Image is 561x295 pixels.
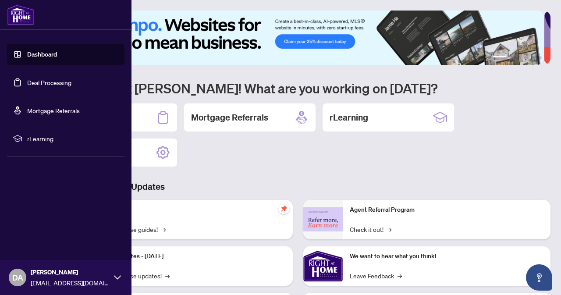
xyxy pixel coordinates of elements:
span: pushpin [279,203,289,214]
span: → [165,271,170,281]
button: 4 [524,56,528,60]
span: → [398,271,402,281]
img: Slide 0 [46,11,544,65]
a: Deal Processing [27,78,71,86]
p: Self-Help [92,205,286,215]
a: Leave Feedback→ [350,271,402,281]
button: 5 [531,56,535,60]
span: rLearning [27,134,118,143]
button: Open asap [526,264,552,291]
button: 2 [510,56,514,60]
button: 1 [493,56,507,60]
h2: Mortgage Referrals [191,111,268,124]
span: [EMAIL_ADDRESS][DOMAIN_NAME] [31,278,110,288]
span: → [387,224,391,234]
p: We want to hear what you think! [350,252,543,261]
h2: rLearning [330,111,368,124]
a: Mortgage Referrals [27,107,80,114]
h3: Brokerage & Industry Updates [46,181,550,193]
span: DA [12,271,23,284]
p: Platform Updates - [DATE] [92,252,286,261]
img: Agent Referral Program [303,207,343,231]
span: [PERSON_NAME] [31,267,110,277]
button: 3 [517,56,521,60]
h1: Welcome back [PERSON_NAME]! What are you working on [DATE]? [46,80,550,96]
button: 6 [538,56,542,60]
img: logo [7,4,34,25]
a: Check it out!→ [350,224,391,234]
a: Dashboard [27,50,57,58]
span: → [161,224,166,234]
img: We want to hear what you think! [303,246,343,286]
p: Agent Referral Program [350,205,543,215]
